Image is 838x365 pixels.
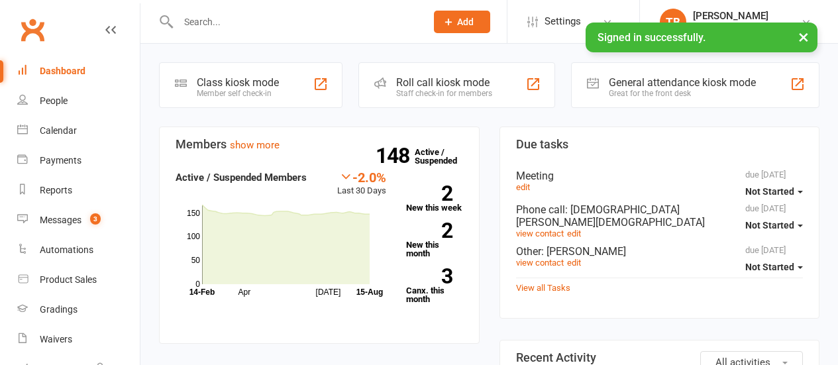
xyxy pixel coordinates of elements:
[516,229,564,238] a: view contact
[90,213,101,225] span: 3
[406,223,463,258] a: 2New this month
[792,23,815,51] button: ×
[457,17,474,27] span: Add
[396,76,492,89] div: Roll call kiosk mode
[406,221,452,240] strong: 2
[17,56,140,86] a: Dashboard
[693,22,799,34] div: Empty Hands Martial Arts
[197,89,279,98] div: Member self check-in
[745,186,794,197] span: Not Started
[40,334,72,344] div: Waivers
[176,138,463,151] h3: Members
[40,155,81,166] div: Payments
[17,176,140,205] a: Reports
[197,76,279,89] div: Class kiosk mode
[406,183,452,203] strong: 2
[17,205,140,235] a: Messages 3
[17,295,140,325] a: Gradings
[17,235,140,265] a: Automations
[516,182,530,192] a: edit
[516,203,705,229] span: : [DEMOGRAPHIC_DATA][PERSON_NAME][DEMOGRAPHIC_DATA]
[434,11,490,33] button: Add
[17,86,140,116] a: People
[406,268,463,303] a: 3Canx. this month
[40,185,72,195] div: Reports
[598,31,706,44] span: Signed in successfully.
[516,351,804,364] h3: Recent Activity
[174,13,417,31] input: Search...
[609,76,756,89] div: General attendance kiosk mode
[660,9,686,35] div: TB
[516,170,804,182] div: Meeting
[337,170,386,184] div: -2.0%
[337,170,386,198] div: Last 30 Days
[609,89,756,98] div: Great for the front desk
[176,172,307,183] strong: Active / Suspended Members
[230,139,280,151] a: show more
[516,283,570,293] a: View all Tasks
[516,258,564,268] a: view contact
[516,203,804,229] div: Phone call
[745,180,803,203] button: Not Started
[567,258,581,268] a: edit
[16,13,49,46] a: Clubworx
[17,265,140,295] a: Product Sales
[40,125,77,136] div: Calendar
[17,325,140,354] a: Waivers
[545,7,581,36] span: Settings
[17,116,140,146] a: Calendar
[40,66,85,76] div: Dashboard
[745,262,794,272] span: Not Started
[40,95,68,106] div: People
[516,138,804,151] h3: Due tasks
[40,215,81,225] div: Messages
[40,274,97,285] div: Product Sales
[406,185,463,212] a: 2New this week
[17,146,140,176] a: Payments
[406,266,452,286] strong: 3
[567,229,581,238] a: edit
[745,220,794,231] span: Not Started
[541,245,626,258] span: : [PERSON_NAME]
[396,89,492,98] div: Staff check-in for members
[415,138,473,175] a: 148Active / Suspended
[745,255,803,279] button: Not Started
[376,146,415,166] strong: 148
[516,245,804,258] div: Other
[693,10,799,22] div: [PERSON_NAME]
[40,304,78,315] div: Gradings
[40,244,93,255] div: Automations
